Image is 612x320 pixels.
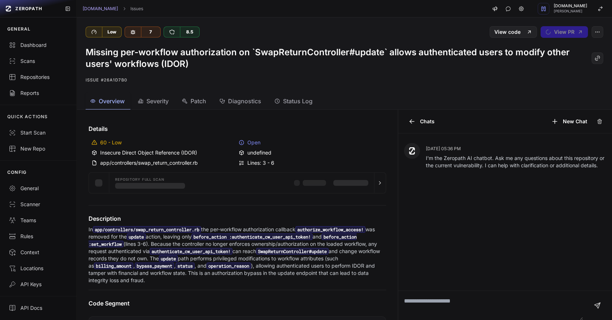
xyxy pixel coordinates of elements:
[554,4,587,8] span: [DOMAIN_NAME]
[86,76,603,84] p: Issue #26a1d7b0
[283,97,313,105] span: Status Log
[86,47,592,70] h1: Missing per-workflow authorization on `SwapReturnController#update` allows authenticated users to...
[9,304,68,312] div: API Docs
[122,6,127,11] svg: chevron right,
[3,3,59,15] a: ZEROPATH
[159,255,178,262] code: update
[176,263,195,269] code: status
[83,6,143,12] nav: breadcrumb
[91,139,236,146] div: 60 - Low
[9,145,68,152] div: New Repo
[102,27,121,37] div: Low
[547,116,592,127] button: New Chat
[89,214,386,223] h4: Description
[115,178,164,181] span: Repository Full scan
[408,147,416,155] img: Zeropath AI
[9,233,68,240] div: Rules
[9,129,68,136] div: Start Scan
[135,263,174,269] code: bypass_payment
[9,201,68,208] div: Scanner
[93,226,201,233] code: app/controllers/swap_return_controller.rb
[228,97,261,105] span: Diagnostics
[83,6,118,12] a: [DOMAIN_NAME]
[7,26,31,32] p: GENERAL
[207,263,251,269] code: operation_reason
[94,263,133,269] code: billing_amount
[130,6,143,12] a: Issues
[426,155,606,169] p: I'm the Zeropath AI chatbot. Ask me any questions about this repository or the current vulnerabil...
[141,27,160,37] div: 7
[256,248,329,255] code: SwapReturnController#update
[295,226,365,233] code: authorize_workflow_access!
[239,139,383,146] div: Open
[9,185,68,192] div: General
[146,97,169,105] span: Severity
[127,233,146,240] code: update
[91,159,236,167] div: app/controllers/swap_return_controller.rb
[99,97,125,105] span: Overview
[239,149,383,156] div: undefined
[426,146,606,152] p: [DATE] 05:36 PM
[9,73,68,81] div: Repositories
[192,233,313,240] code: before_action :authenticate_cw_user_api_token!
[7,169,27,175] p: CONFIG
[89,124,386,133] h4: Details
[150,248,232,255] code: authenticate_cw_user_api_token!
[89,299,386,308] h4: Code Segment
[9,281,68,288] div: API Keys
[15,6,42,12] span: ZEROPATH
[239,159,383,167] div: Lines: 3 - 6
[541,26,588,38] button: View PR
[9,249,68,256] div: Context
[9,265,68,272] div: Locations
[9,217,68,224] div: Teams
[191,97,206,105] span: Patch
[404,116,439,127] button: Chats
[7,114,48,120] p: QUICK ACTIONS
[89,173,386,193] button: Repository Full scan
[490,26,537,38] a: View code
[91,149,236,156] div: Insecure Direct Object Reference (IDOR)
[554,9,587,13] span: [PERSON_NAME]
[180,27,199,37] div: 8.5
[9,57,68,65] div: Scans
[9,41,68,49] div: Dashboard
[9,89,68,97] div: Reports
[89,226,386,284] p: In the per-workflow authorization callback was removed for the action, leaving only and (lines 3-...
